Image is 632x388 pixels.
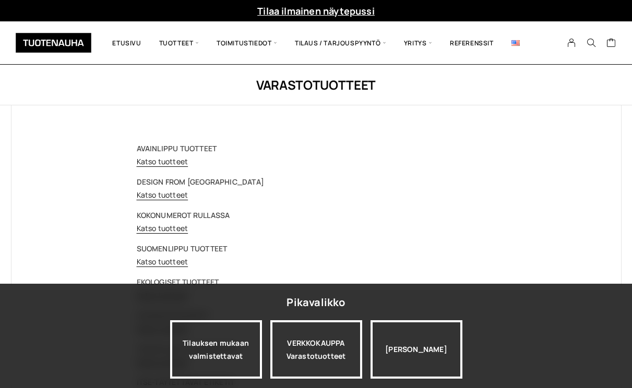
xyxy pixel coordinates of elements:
[137,223,188,233] a: Katso tuotteet
[581,38,601,47] button: Search
[137,177,264,187] strong: DESIGN FROM [GEOGRAPHIC_DATA]
[137,244,228,253] strong: SUOMENLIPPU TUOTTEET
[16,33,91,53] img: Tuotenauha Oy
[606,38,616,50] a: Cart
[137,257,188,266] a: Katso tuotteet
[511,40,520,46] img: English
[103,29,150,56] a: Etusivu
[371,320,462,379] div: [PERSON_NAME]
[137,190,188,200] a: Katso tuotteet
[257,5,375,17] a: Tilaa ilmainen näytepussi
[395,29,441,56] span: Yritys
[137,277,219,287] strong: EKOLOGISET TUOTTEET
[11,76,622,93] h1: Varastotuotteet
[286,29,395,56] span: Tilaus / Tarjouspyyntö
[270,320,362,379] div: VERKKOKAUPPA Varastotuotteet
[150,29,208,56] span: Tuotteet
[441,29,503,56] a: Referenssit
[137,156,188,166] a: Katso tuotteet
[287,293,345,312] div: Pikavalikko
[137,210,230,220] strong: KOKONUMEROT RULLASSA
[562,38,582,47] a: My Account
[270,320,362,379] a: VERKKOKAUPPAVarastotuotteet
[170,320,262,379] a: Tilauksen mukaan valmistettavat
[208,29,286,56] span: Toimitustiedot
[137,143,217,153] strong: AVAINLIPPU TUOTTEET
